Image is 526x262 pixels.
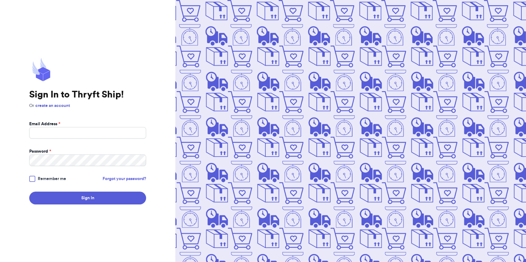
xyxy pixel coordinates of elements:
label: Password [29,148,51,154]
p: Or [29,103,146,109]
a: Forgot your password? [103,176,146,182]
button: Sign In [29,192,146,204]
a: create an account [35,104,70,108]
h1: Sign In to Thryft Ship! [29,89,146,100]
label: Email Address [29,121,60,127]
span: Remember me [38,176,66,182]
